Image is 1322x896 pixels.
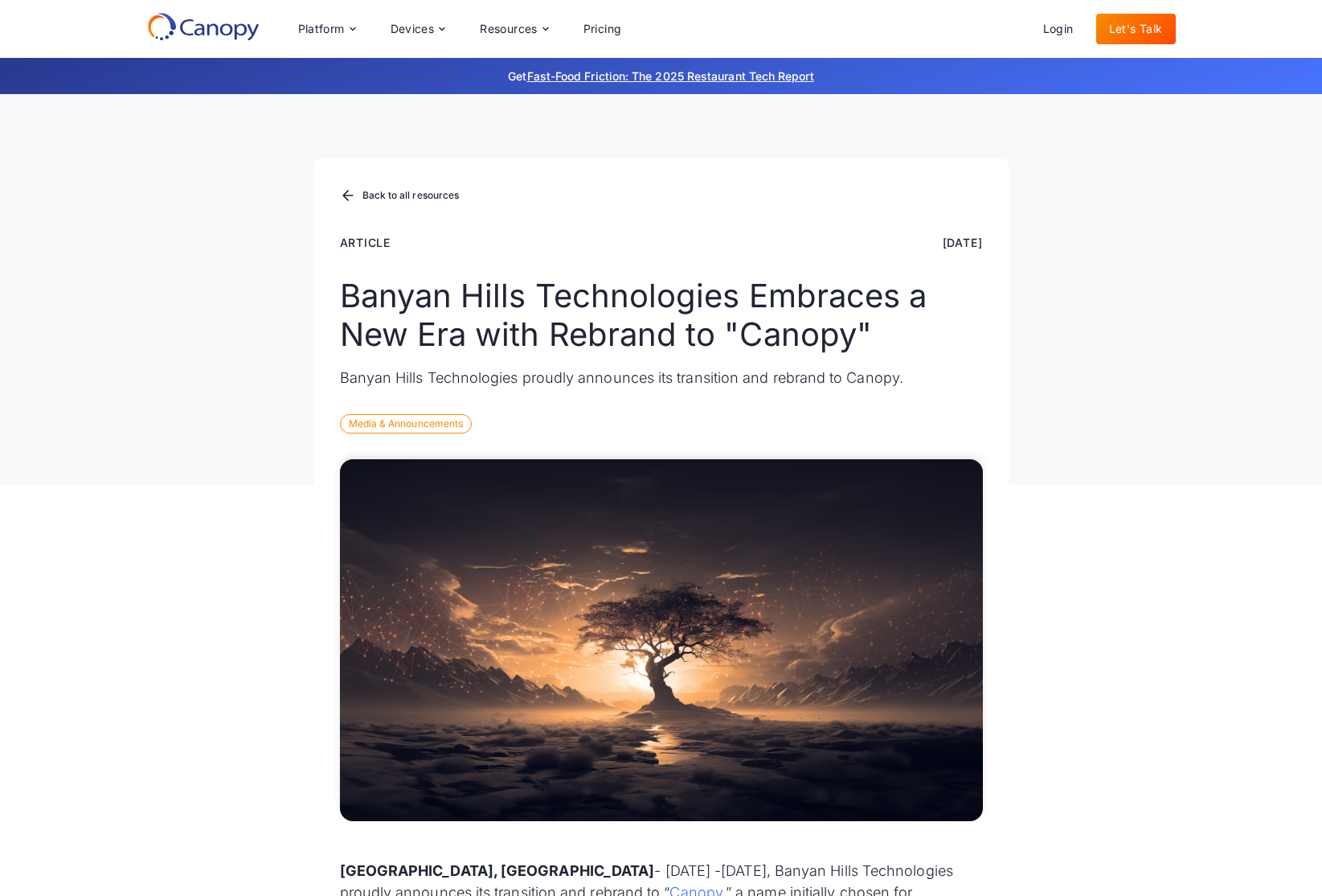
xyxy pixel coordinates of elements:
[1030,14,1087,44] a: Login
[480,23,538,35] div: Resources
[340,862,655,879] strong: [GEOGRAPHIC_DATA], [GEOGRAPHIC_DATA]
[340,414,473,434] div: Media & Announcements
[340,277,983,354] h1: Banyan Hills Technologies Embraces a New Era with Rebrand to "Canopy"
[362,191,460,200] div: Back to all resources
[527,69,814,83] a: Fast-Food Friction: The 2025 Restaurant Tech Report
[571,14,635,44] a: Pricing
[340,367,983,388] p: Banyan Hills Technologies proudly announces its transition and rebrand to Canopy.
[285,13,368,45] div: Platform
[467,13,560,45] div: Resources
[340,234,391,251] div: Article
[378,13,458,45] div: Devices
[391,23,435,35] div: Devices
[943,234,983,251] div: [DATE]
[298,23,345,35] div: Platform
[268,68,1055,84] p: Get
[1096,14,1176,44] a: Let's Talk
[340,186,460,207] a: Back to all resources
